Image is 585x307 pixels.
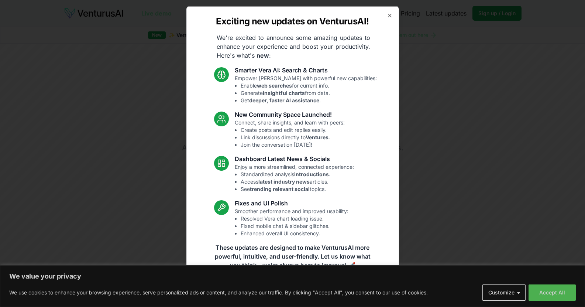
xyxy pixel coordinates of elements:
[210,243,375,269] p: These updates are designed to make VenturusAI more powerful, intuitive, and user-friendly. Let us...
[294,171,329,177] strong: introductions
[235,110,345,119] h3: New Community Space Launched!
[235,207,348,237] p: Smoother performance and improved usability:
[235,163,354,192] p: Enjoy a more streamlined, connected experience:
[241,89,377,96] li: Generate from data.
[306,134,328,140] strong: Ventures
[241,178,354,185] li: Access articles.
[263,89,305,96] strong: insightful charts
[241,82,377,89] li: Enable for current info.
[235,119,345,148] p: Connect, share insights, and learn with peers:
[235,74,377,104] p: Empower [PERSON_NAME] with powerful new capabilities:
[235,198,348,207] h3: Fixes and UI Polish
[241,229,348,237] li: Enhanced overall UI consistency.
[211,33,376,59] p: We're excited to announce some amazing updates to enhance your experience and boost your producti...
[241,222,348,229] li: Fixed mobile chat & sidebar glitches.
[257,51,269,59] strong: new
[241,141,345,148] li: Join the conversation [DATE]!
[249,97,319,103] strong: deeper, faster AI assistance
[216,15,369,27] h2: Exciting new updates on VenturusAI!
[241,96,377,104] li: Get .
[250,185,310,192] strong: trending relevant social
[235,65,377,74] h3: Smarter Vera AI: Search & Charts
[241,215,348,222] li: Resolved Vera chart loading issue.
[241,170,354,178] li: Standardized analysis .
[257,82,292,88] strong: web searches
[241,133,345,141] li: Link discussions directly to .
[258,178,310,184] strong: latest industry news
[235,154,354,163] h3: Dashboard Latest News & Socials
[241,126,345,133] li: Create posts and edit replies easily.
[237,278,348,293] a: Read the full announcement on our blog!
[241,185,354,192] li: See topics.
